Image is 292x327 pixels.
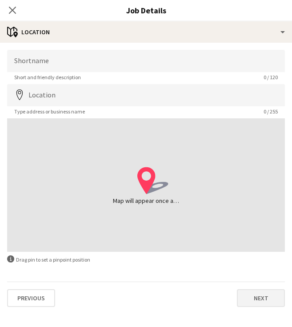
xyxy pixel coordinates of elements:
span: 0 / 255 [256,108,285,115]
span: 0 / 120 [256,74,285,81]
button: Next [237,289,285,307]
button: Previous [7,289,55,307]
span: Type address or business name [7,108,92,115]
div: Drag pin to set a pinpoint position [7,255,285,264]
span: Short and friendly description [7,74,88,81]
div: Map will appear once address has been added [113,196,180,205]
